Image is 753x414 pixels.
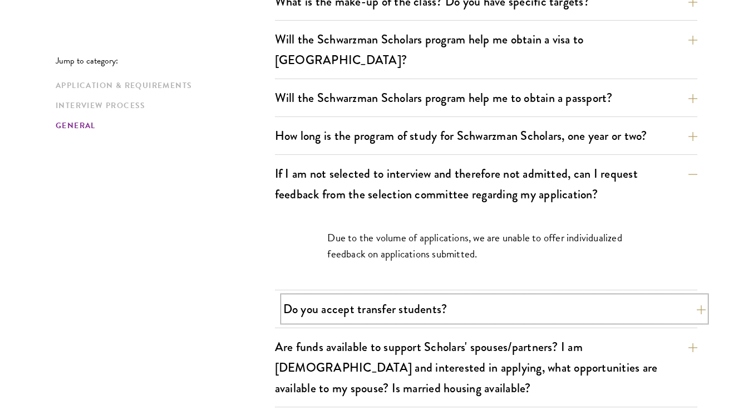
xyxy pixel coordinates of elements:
button: Will the Schwarzman Scholars program help me obtain a visa to [GEOGRAPHIC_DATA]? [275,27,697,72]
p: Due to the volume of applications, we are unable to offer individualized feedback on applications... [327,230,644,262]
button: Do you accept transfer students? [283,296,706,322]
a: Application & Requirements [56,80,268,91]
a: Interview Process [56,100,268,111]
button: Are funds available to support Scholars' spouses/partners? I am [DEMOGRAPHIC_DATA] and interested... [275,334,697,401]
button: How long is the program of study for Schwarzman Scholars, one year or two? [275,123,697,148]
p: Jump to category: [56,56,275,66]
a: General [56,120,268,131]
button: If I am not selected to interview and therefore not admitted, can I request feedback from the sel... [275,161,697,207]
button: Will the Schwarzman Scholars program help me to obtain a passport? [275,85,697,110]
